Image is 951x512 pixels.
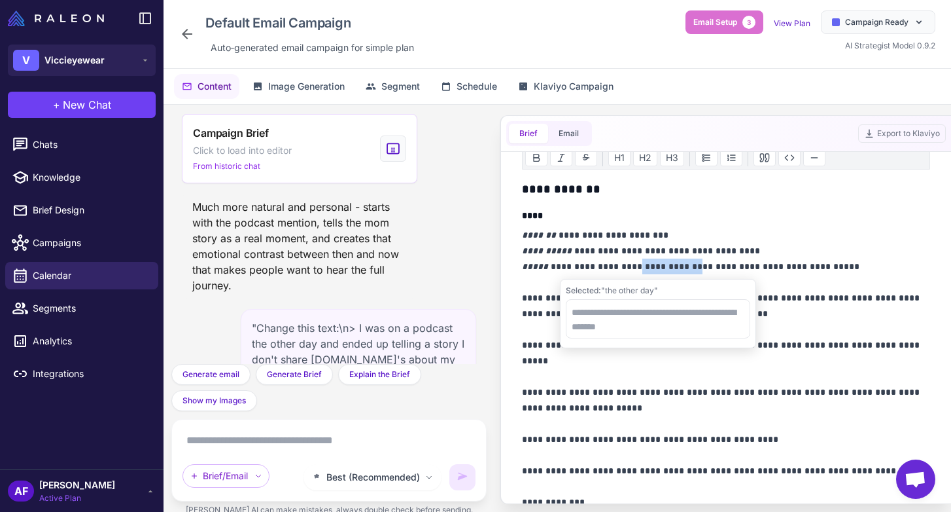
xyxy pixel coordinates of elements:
[358,74,428,99] button: Segment
[338,364,421,385] button: Explain the Brief
[349,369,410,380] span: Explain the Brief
[8,92,156,118] button: +New Chat
[267,369,322,380] span: Generate Brief
[5,360,158,388] a: Integrations
[534,79,614,94] span: Klaviyo Campaign
[896,460,935,499] div: Open chat
[845,16,908,28] span: Campaign Ready
[193,125,269,141] span: Campaign Brief
[5,295,158,322] a: Segments
[509,124,548,143] button: Brief
[5,327,158,355] a: Analytics
[457,79,497,94] span: Schedule
[5,229,158,257] a: Campaigns
[33,236,148,250] span: Campaigns
[182,194,417,299] div: Much more natural and personal - starts with the podcast mention, tells the mom story as a real m...
[33,367,148,381] span: Integrations
[33,203,148,217] span: Brief Design
[211,41,414,55] span: Auto‑generated email campaign for simple plan
[33,137,148,152] span: Chats
[381,79,420,94] span: Segment
[660,149,684,166] button: H3
[303,464,441,490] button: Best (Recommended)
[193,143,292,158] span: Click to load into editor
[44,53,105,67] span: Viccieyewear
[13,50,39,71] div: V
[171,390,257,411] button: Show my Images
[633,149,657,166] button: H2
[5,196,158,224] a: Brief Design
[205,38,419,58] div: Click to edit description
[200,10,419,35] div: Click to edit campaign name
[39,478,115,492] span: [PERSON_NAME]
[193,160,260,172] span: From historic chat
[8,481,34,502] div: AF
[39,492,115,504] span: Active Plan
[33,170,148,185] span: Knowledge
[5,131,158,158] a: Chats
[858,124,946,143] button: Export to Klaviyo
[182,395,246,407] span: Show my Images
[845,41,935,50] span: AI Strategist Model 0.9.2
[326,470,420,485] span: Best (Recommended)
[8,10,109,26] a: Raleon Logo
[566,285,750,297] div: "the other day"
[171,364,251,385] button: Generate email
[33,334,148,348] span: Analytics
[174,74,239,99] button: Content
[685,10,763,34] button: Email Setup3
[5,164,158,191] a: Knowledge
[8,45,156,76] button: VViccieyewear
[510,74,621,99] button: Klaviyo Campaign
[53,97,60,113] span: +
[256,364,333,385] button: Generate Brief
[63,97,111,113] span: New Chat
[566,285,601,295] span: Selected:
[548,124,589,143] button: Email
[608,149,631,166] button: H1
[245,74,353,99] button: Image Generation
[433,74,505,99] button: Schedule
[774,18,810,28] a: View Plan
[198,79,232,94] span: Content
[5,262,158,289] a: Calendar
[182,369,239,380] span: Generate email
[182,464,269,488] div: Brief/Email
[742,16,755,29] span: 3
[268,79,345,94] span: Image Generation
[8,10,104,26] img: Raleon Logo
[693,16,737,28] span: Email Setup
[33,268,148,283] span: Calendar
[33,301,148,316] span: Segments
